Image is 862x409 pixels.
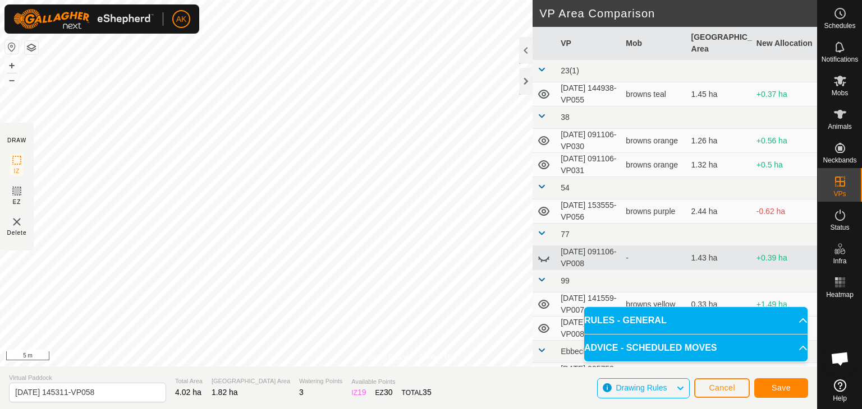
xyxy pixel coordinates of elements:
[212,388,238,397] span: 1.82 ha
[687,363,752,387] td: 28.87 ha
[561,66,579,75] span: 23(1)
[752,199,817,224] td: -0.62 ha
[616,383,667,392] span: Drawing Rules
[687,199,752,224] td: 2.44 ha
[687,153,752,177] td: 1.32 ha
[556,317,621,341] td: [DATE] 141559-VP008
[687,292,752,317] td: 0.33 ha
[10,215,24,229] img: VP
[351,387,366,398] div: IZ
[561,347,617,356] span: Ebbecks Corner
[687,82,752,106] td: 1.45 ha
[556,199,621,224] td: [DATE] 153555-VP056
[621,27,686,60] th: Mob
[561,230,570,239] span: 77
[833,190,846,197] span: VPs
[561,113,570,122] span: 38
[626,299,682,310] div: browns yellow
[13,9,154,29] img: Gallagher Logo
[752,27,817,60] th: New Allocation
[626,206,682,217] div: browns purple
[561,183,570,192] span: 54
[626,252,682,264] div: -
[823,342,857,375] div: Open chat
[351,377,431,387] span: Available Points
[752,129,817,153] td: +0.56 ha
[561,276,570,285] span: 99
[824,22,855,29] span: Schedules
[5,59,19,72] button: +
[299,388,304,397] span: 3
[5,73,19,87] button: –
[556,246,621,270] td: [DATE] 091106-VP008
[556,129,621,153] td: [DATE] 091106-VP030
[584,334,808,361] p-accordion-header: ADVICE - SCHEDULED MOVES
[752,292,817,317] td: +1.49 ha
[687,246,752,270] td: 1.43 ha
[364,352,406,362] a: Privacy Policy
[626,135,682,147] div: browns orange
[402,387,432,398] div: TOTAL
[420,352,453,362] a: Contact Us
[5,40,19,54] button: Reset Map
[7,229,27,237] span: Delete
[9,373,166,383] span: Virtual Paddock
[830,224,849,231] span: Status
[357,388,366,397] span: 19
[584,314,667,327] span: RULES - GENERAL
[299,377,342,386] span: Watering Points
[556,27,621,60] th: VP
[176,13,187,25] span: AK
[752,82,817,106] td: +0.37 ha
[626,89,682,100] div: browns teal
[818,375,862,406] a: Help
[694,378,750,398] button: Cancel
[175,377,203,386] span: Total Area
[828,123,852,130] span: Animals
[752,246,817,270] td: +0.39 ha
[584,341,717,355] span: ADVICE - SCHEDULED MOVES
[423,388,432,397] span: 35
[752,363,817,387] td: -27.05 ha
[772,383,791,392] span: Save
[175,388,201,397] span: 4.02 ha
[556,292,621,317] td: [DATE] 141559-VP007
[7,136,26,145] div: DRAW
[25,41,38,54] button: Map Layers
[833,395,847,402] span: Help
[539,7,817,20] h2: VP Area Comparison
[14,167,20,175] span: IZ
[556,363,621,387] td: [DATE] 095750-VP001
[384,388,393,397] span: 30
[822,56,858,63] span: Notifications
[826,291,854,298] span: Heatmap
[556,82,621,106] td: [DATE] 144938-VP055
[823,157,856,164] span: Neckbands
[752,153,817,177] td: +0.5 ha
[556,153,621,177] td: [DATE] 091106-VP031
[584,307,808,334] p-accordion-header: RULES - GENERAL
[754,378,808,398] button: Save
[687,129,752,153] td: 1.26 ha
[626,159,682,171] div: browns orange
[832,90,848,96] span: Mobs
[709,383,735,392] span: Cancel
[375,387,393,398] div: EZ
[833,258,846,264] span: Infra
[13,198,21,206] span: EZ
[212,377,290,386] span: [GEOGRAPHIC_DATA] Area
[687,27,752,60] th: [GEOGRAPHIC_DATA] Area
